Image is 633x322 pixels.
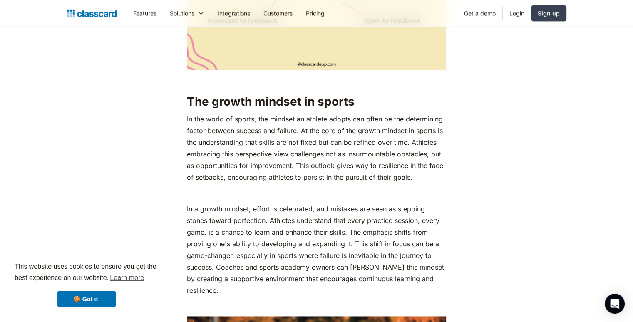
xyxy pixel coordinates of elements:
p: ‍ [187,187,446,199]
a: Pricing [299,4,331,22]
a: Sign up [531,5,566,21]
a: Get a demo [457,4,502,22]
div: Solutions [163,4,211,22]
a: Features [127,4,163,22]
a: Login [503,4,531,22]
span: This website uses cookies to ensure you get the best experience on our website. [15,262,159,284]
div: Open Intercom Messenger [605,294,625,314]
div: Sign up [538,9,560,17]
a: dismiss cookie message [57,291,116,307]
p: In the world of sports, the mindset an athlete adopts can often be the determining factor between... [187,113,446,183]
p: ‍ [187,300,446,312]
a: learn more about cookies [109,272,145,284]
a: Integrations [211,4,257,22]
p: ‍ [187,74,446,86]
h2: The growth mindset in sports [187,94,446,109]
div: Solutions [170,9,194,17]
p: In a growth mindset, effort is celebrated, and mistakes are seen as stepping stones toward perfec... [187,203,446,296]
a: Customers [257,4,299,22]
a: home [67,7,117,19]
div: cookieconsent [7,254,166,315]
